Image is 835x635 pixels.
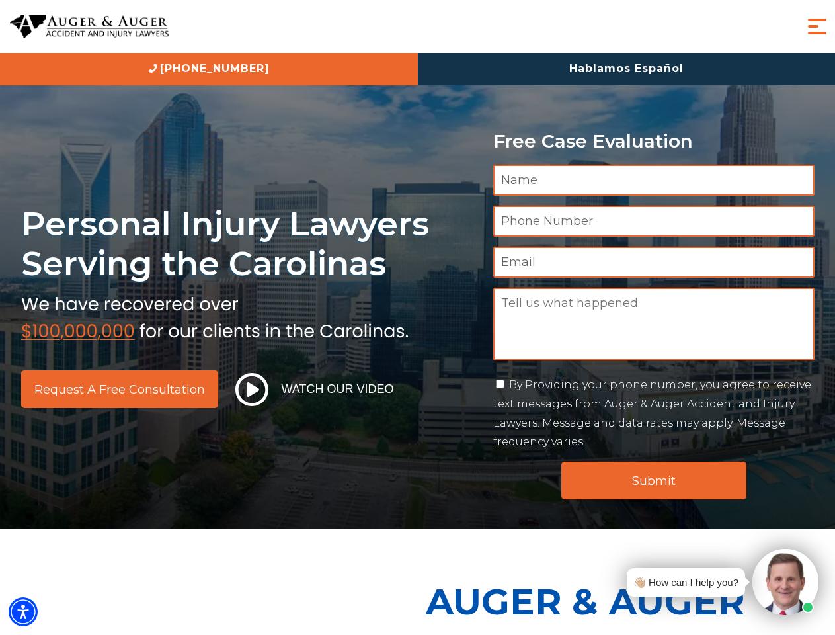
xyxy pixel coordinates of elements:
[493,247,815,278] input: Email
[493,378,811,448] label: By Providing your phone number, you agree to receive text messages from Auger & Auger Accident an...
[21,290,409,341] img: sub text
[231,372,398,407] button: Watch Our Video
[804,13,830,40] button: Menu
[9,597,38,626] div: Accessibility Menu
[10,15,169,39] img: Auger & Auger Accident and Injury Lawyers Logo
[633,573,738,591] div: 👋🏼 How can I help you?
[21,370,218,408] a: Request a Free Consultation
[426,569,828,634] p: Auger & Auger
[493,206,815,237] input: Phone Number
[561,462,746,499] input: Submit
[493,131,815,151] p: Free Case Evaluation
[752,549,818,615] img: Intaker widget Avatar
[493,165,815,196] input: Name
[21,204,477,284] h1: Personal Injury Lawyers Serving the Carolinas
[34,384,205,396] span: Request a Free Consultation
